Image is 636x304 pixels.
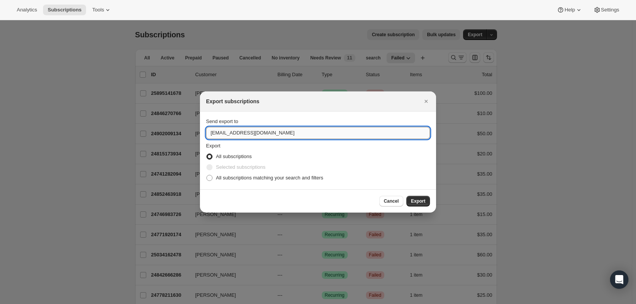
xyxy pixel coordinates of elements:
[88,5,116,15] button: Tools
[48,7,81,13] span: Subscriptions
[17,7,37,13] span: Analytics
[601,7,619,13] span: Settings
[206,98,259,105] h2: Export subscriptions
[206,118,238,124] span: Send export to
[552,5,587,15] button: Help
[564,7,575,13] span: Help
[216,175,323,181] span: All subscriptions matching your search and filters
[92,7,104,13] span: Tools
[589,5,624,15] button: Settings
[379,196,403,206] button: Cancel
[43,5,86,15] button: Subscriptions
[206,143,221,149] span: Export
[610,270,628,289] div: Open Intercom Messenger
[216,164,265,170] span: Selected subscriptions
[384,198,399,204] span: Cancel
[12,5,42,15] button: Analytics
[406,196,430,206] button: Export
[421,96,431,107] button: Close
[411,198,425,204] span: Export
[216,154,252,159] span: All subscriptions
